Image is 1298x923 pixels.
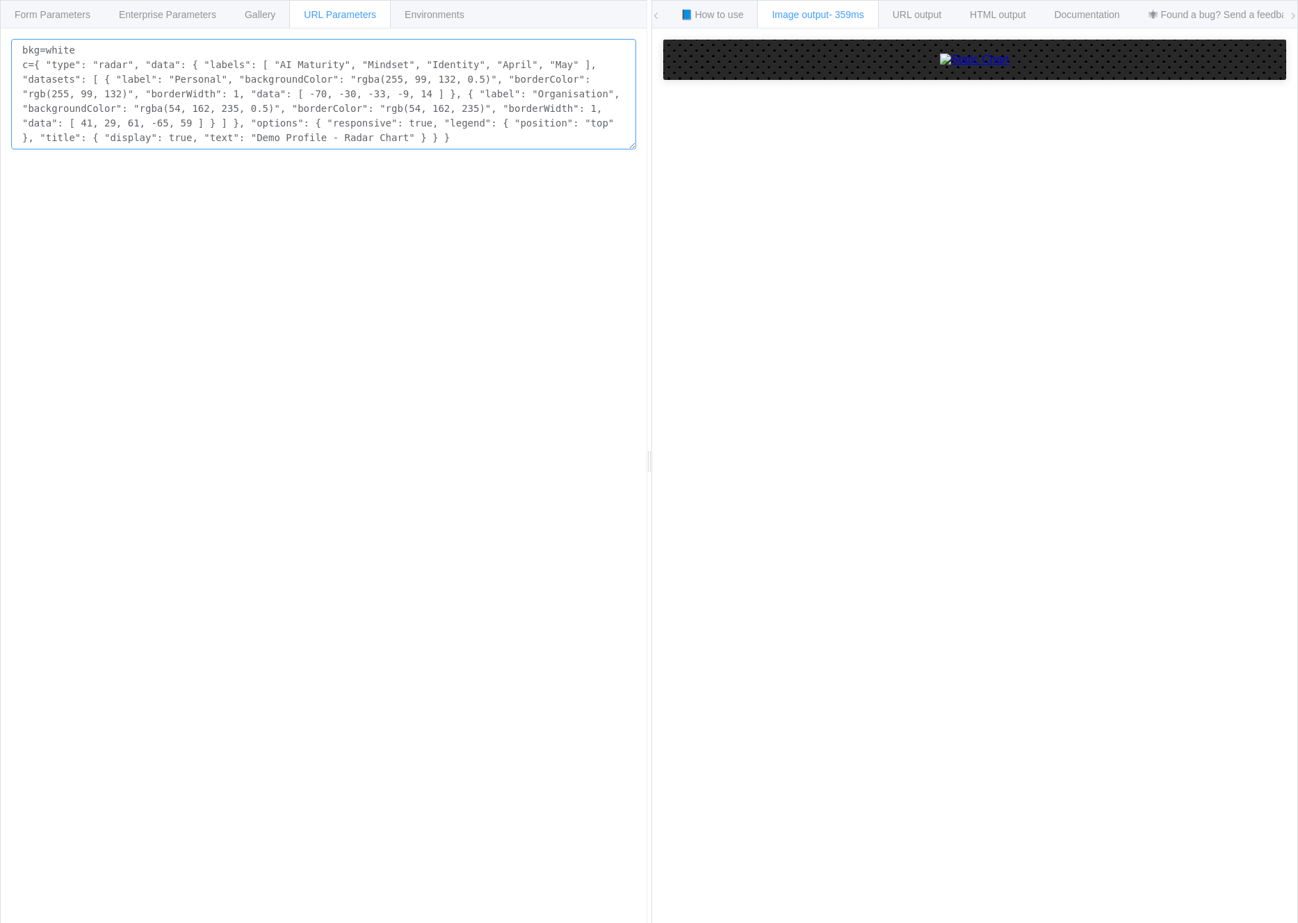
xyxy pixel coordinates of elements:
[15,9,90,20] span: Form Parameters
[245,9,275,20] span: Gallery
[772,9,863,20] span: Image output
[970,9,1025,20] span: HTML output
[893,9,941,20] span: URL output
[681,9,744,20] span: 📘 How to use
[405,9,464,20] span: Environments
[677,54,1273,66] a: Static Chart
[304,9,376,20] span: URL Parameters
[1054,9,1119,20] span: Documentation
[119,9,216,20] span: Enterprise Parameters
[940,54,1009,66] img: Static Chart
[829,9,864,20] span: - 359ms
